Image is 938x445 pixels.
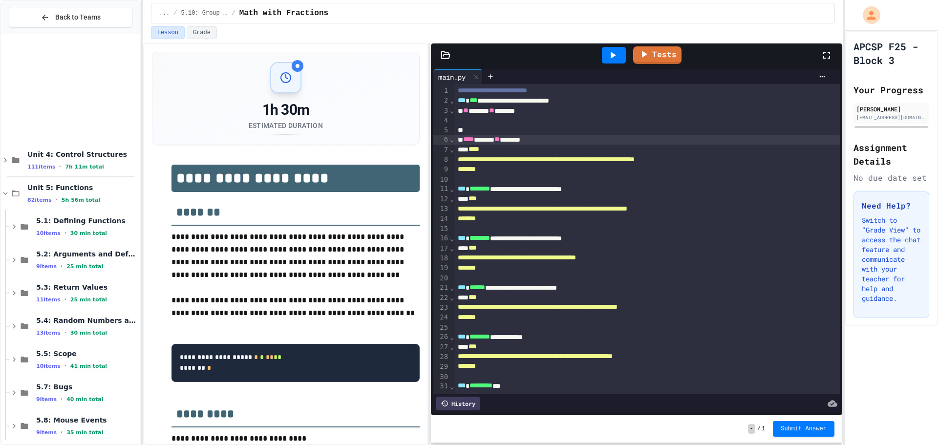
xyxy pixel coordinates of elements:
div: 14 [433,214,449,224]
span: 30 min total [70,330,107,336]
span: Fold line [449,106,454,114]
span: Fold line [449,146,454,153]
span: 5.7: Bugs [36,382,138,391]
div: 25 [433,323,449,333]
div: 19 [433,263,449,273]
span: Fold line [449,135,454,143]
span: 25 min total [70,297,107,303]
span: 7h 11m total [65,164,104,170]
div: [EMAIL_ADDRESS][DOMAIN_NAME] [856,114,926,121]
div: 22 [433,293,449,303]
span: 111 items [27,164,55,170]
div: 29 [433,362,449,372]
span: / [173,9,177,17]
button: Submit Answer [773,421,834,437]
span: 9 items [36,263,57,270]
span: Submit Answer [781,425,827,433]
div: History [436,397,480,410]
div: My Account [853,4,883,26]
span: 5.8: Mouse Events [36,416,138,424]
div: 10 [433,175,449,185]
span: 5.4: Random Numbers and APIs [36,316,138,325]
span: • [64,362,66,370]
span: 9 items [36,396,57,403]
span: • [61,428,63,436]
div: 9 [433,165,449,174]
iframe: chat widget [857,363,928,405]
div: Estimated Duration [249,121,323,130]
span: Fold line [449,244,454,252]
div: 16 [433,233,449,243]
span: 5.10: Group Project - Math with Fractions [181,9,228,17]
span: 40 min total [66,396,103,403]
span: • [61,262,63,270]
div: 27 [433,342,449,352]
span: 10 items [36,363,61,369]
div: 4 [433,116,449,126]
span: Unit 5: Functions [27,183,138,192]
div: main.py [433,72,470,82]
span: Fold line [449,234,454,242]
span: • [61,395,63,403]
span: • [64,329,66,337]
div: 11 [433,184,449,194]
h2: Your Progress [853,83,929,97]
span: 82 items [27,197,52,203]
span: 5.1: Defining Functions [36,216,138,225]
div: 24 [433,313,449,322]
button: Grade [187,26,217,39]
span: 10 items [36,230,61,236]
span: 25 min total [66,263,103,270]
span: Fold line [449,392,454,400]
div: 12 [433,194,449,204]
span: / [757,425,761,433]
div: main.py [433,69,483,84]
p: Switch to "Grade View" to access the chat feature and communicate with your teacher for help and ... [862,215,921,303]
h3: Need Help? [862,200,921,212]
div: 2 [433,96,449,106]
div: 8 [433,155,449,165]
span: 5.2: Arguments and Default Parameters [36,250,138,258]
div: 5 [433,126,449,135]
div: 20 [433,274,449,283]
span: Fold line [449,284,454,292]
h2: Assignment Details [853,141,929,168]
div: 30 [433,372,449,382]
div: 13 [433,204,449,214]
div: 21 [433,283,449,293]
span: 41 min total [70,363,107,369]
div: 32 [433,392,449,402]
div: 15 [433,224,449,234]
div: 31 [433,381,449,391]
span: 35 min total [66,429,103,436]
button: Lesson [151,26,185,39]
h1: APCSP F25 - Block 3 [853,40,929,67]
span: 9 items [36,429,57,436]
span: 13 items [36,330,61,336]
div: 7 [433,145,449,155]
div: 6 [433,135,449,145]
span: 1 [762,425,765,433]
span: Fold line [449,343,454,351]
div: 23 [433,303,449,313]
div: 1 [433,86,449,96]
span: • [56,196,58,204]
span: Fold line [449,333,454,341]
div: [PERSON_NAME] [856,105,926,113]
span: Fold line [449,185,454,193]
div: 28 [433,352,449,362]
span: Fold line [449,195,454,203]
span: 5.3: Return Values [36,283,138,292]
button: Back to Teams [9,7,132,28]
span: Back to Teams [55,12,101,22]
span: Math with Fractions [239,7,328,19]
span: 11 items [36,297,61,303]
div: No due date set [853,172,929,184]
span: Fold line [449,294,454,301]
span: / [232,9,235,17]
span: • [59,163,61,170]
div: 3 [433,106,449,116]
span: Fold line [449,97,454,105]
div: 18 [433,254,449,263]
span: 5.5: Scope [36,349,138,358]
